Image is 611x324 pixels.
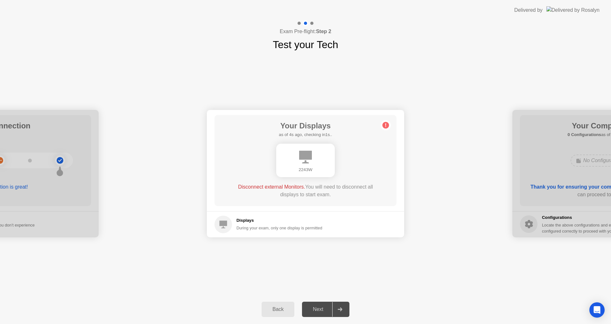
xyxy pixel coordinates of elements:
[233,183,378,198] div: You will need to disconnect all displays to start exam.
[273,37,338,52] h1: Test your Tech
[238,184,305,190] span: Disconnect external Monitors.
[236,225,322,231] div: During your exam, only one display is permitted
[262,302,294,317] button: Back
[279,132,332,138] h5: as of 4s ago, checking in1s..
[589,302,605,318] div: Open Intercom Messenger
[304,306,332,312] div: Next
[514,6,543,14] div: Delivered by
[280,28,331,35] h4: Exam Pre-flight:
[281,167,330,173] div: 2243W
[302,302,349,317] button: Next
[279,120,332,132] h1: Your Displays
[316,29,331,34] b: Step 2
[546,6,600,14] img: Delivered by Rosalyn
[236,217,322,224] h5: Displays
[263,306,292,312] div: Back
